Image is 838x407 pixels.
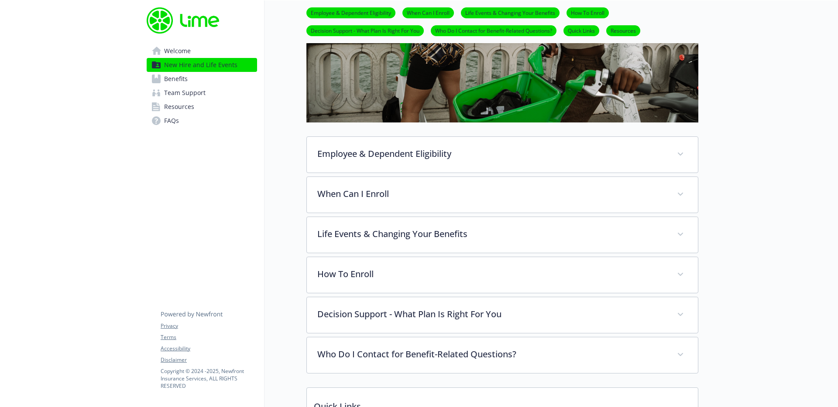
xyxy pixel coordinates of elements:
[161,345,257,353] a: Accessibility
[147,114,257,128] a: FAQs
[161,356,257,364] a: Disclaimer
[461,8,560,17] a: Life Events & Changing Your Benefits
[317,187,666,200] p: When Can I Enroll
[164,86,206,100] span: Team Support
[147,86,257,100] a: Team Support
[164,72,188,86] span: Benefits
[567,8,609,17] a: How To Enroll
[147,72,257,86] a: Benefits
[307,257,698,293] div: How To Enroll
[317,348,666,361] p: Who Do I Contact for Benefit-Related Questions?
[307,297,698,333] div: Decision Support - What Plan Is Right For You
[164,114,179,128] span: FAQs
[307,337,698,373] div: Who Do I Contact for Benefit-Related Questions?
[317,308,666,321] p: Decision Support - What Plan Is Right For You
[164,100,194,114] span: Resources
[317,268,666,281] p: How To Enroll
[147,44,257,58] a: Welcome
[147,58,257,72] a: New Hire and Life Events
[306,8,395,17] a: Employee & Dependent Eligibility
[563,26,599,34] a: Quick Links
[147,100,257,114] a: Resources
[161,322,257,330] a: Privacy
[307,137,698,173] div: Employee & Dependent Eligibility
[164,58,237,72] span: New Hire and Life Events
[402,8,454,17] a: When Can I Enroll
[161,333,257,341] a: Terms
[606,26,640,34] a: Resources
[317,147,666,160] p: Employee & Dependent Eligibility
[431,26,556,34] a: Who Do I Contact for Benefit-Related Questions?
[307,217,698,253] div: Life Events & Changing Your Benefits
[161,367,257,390] p: Copyright © 2024 - 2025 , Newfront Insurance Services, ALL RIGHTS RESERVED
[317,227,666,241] p: Life Events & Changing Your Benefits
[164,44,191,58] span: Welcome
[307,177,698,213] div: When Can I Enroll
[306,26,424,34] a: Decision Support - What Plan Is Right For You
